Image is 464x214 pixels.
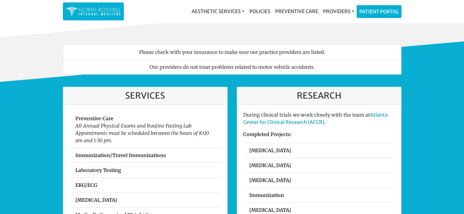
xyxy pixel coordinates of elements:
img: North Roswell Internal Medicine [66,5,121,17]
strong: Immunization/Travel Immunizations [75,152,166,158]
strong: Preventive Care [75,115,113,121]
a: Atlanta Center for Clinical Research (ACCR) [243,112,388,125]
strong: [MEDICAL_DATA] [75,197,117,203]
a: Preventive Care [272,5,320,17]
strong: EKG/ECG [75,182,97,188]
h3: Services [69,91,221,101]
a: Aesthetic Services [189,5,247,17]
strong: [MEDICAL_DATA] [249,207,291,213]
strong: Completed Projects: [243,131,292,137]
li: Please check with your insurance to make sure our practice providers are listed. [63,44,401,60]
strong: Laboratory Testing [75,167,121,173]
p: During clinical trials we work closely with the team at . [243,111,395,126]
h3: Research [243,91,395,101]
strong: [MEDICAL_DATA] [249,177,291,183]
a: Providers [320,5,356,17]
strong: Immunization [249,192,284,198]
strong: [MEDICAL_DATA] [249,162,291,168]
strong: [MEDICAL_DATA] [249,147,291,153]
li: Our providers do not treat problems related to motor vehicle accidents. [63,59,401,75]
em: All Annual Physical Exams and Routine Fasting Lab Appointments must be scheduled between the hour... [75,123,209,143]
a: Policies [247,5,272,17]
a: Patient Portal [357,5,401,18]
